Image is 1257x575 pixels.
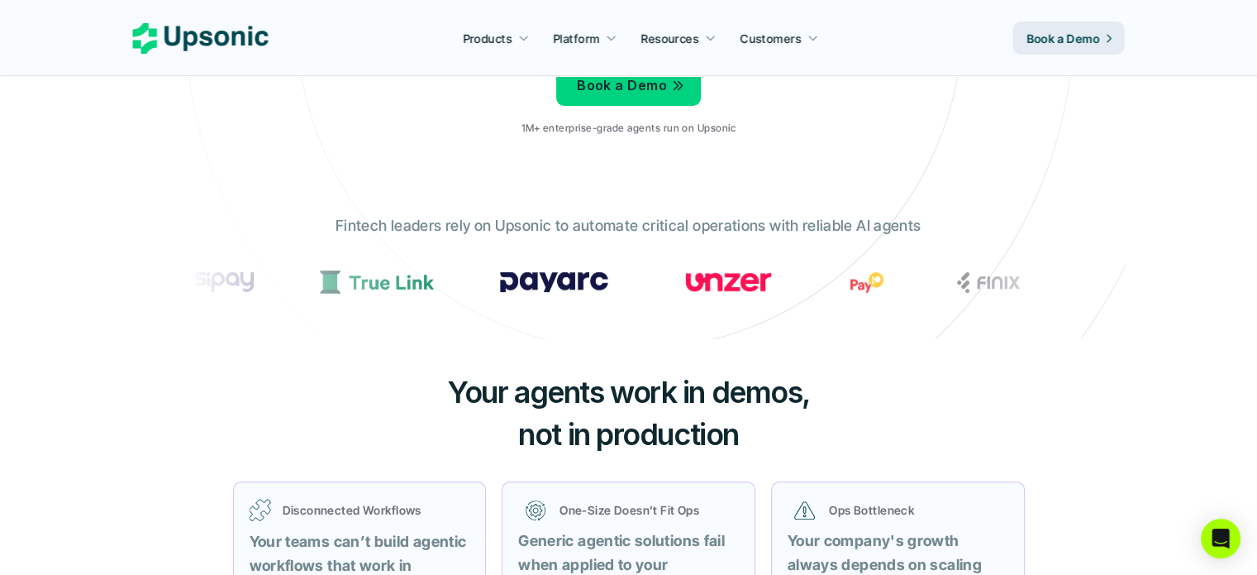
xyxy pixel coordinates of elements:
a: Book a Demo [556,65,701,106]
p: Book a Demo [1026,30,1100,47]
p: Book a Demo [577,74,667,98]
p: One-Size Doesn’t Fit Ops [559,501,731,519]
p: Disconnected Workflows [283,501,470,519]
a: Book a Demo [1013,22,1125,55]
p: 1M+ enterprise-grade agents run on Upsonic [521,122,736,134]
p: Ops Bottleneck [829,501,1001,519]
p: Resources [641,30,699,47]
p: Fintech leaders rely on Upsonic to automate critical operations with reliable AI agents [336,214,921,238]
a: Products [453,23,539,53]
div: Open Intercom Messenger [1201,519,1240,558]
p: Platform [553,30,599,47]
p: Customers [740,30,802,47]
span: not in production [518,416,739,453]
p: Products [463,30,512,47]
span: Your agents work in demos, [447,374,810,410]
